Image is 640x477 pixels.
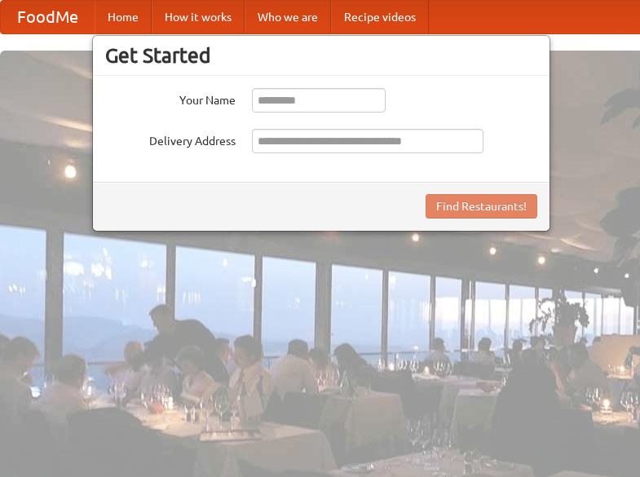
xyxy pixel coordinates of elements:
[105,88,236,108] label: Your Name
[1,1,95,33] a: FoodMe
[331,1,429,33] a: Recipe videos
[245,1,331,33] a: Who we are
[95,1,152,33] a: Home
[426,194,537,219] button: Find Restaurants!
[152,1,245,33] a: How it works
[105,43,537,68] h3: Get Started
[105,129,236,149] label: Delivery Address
